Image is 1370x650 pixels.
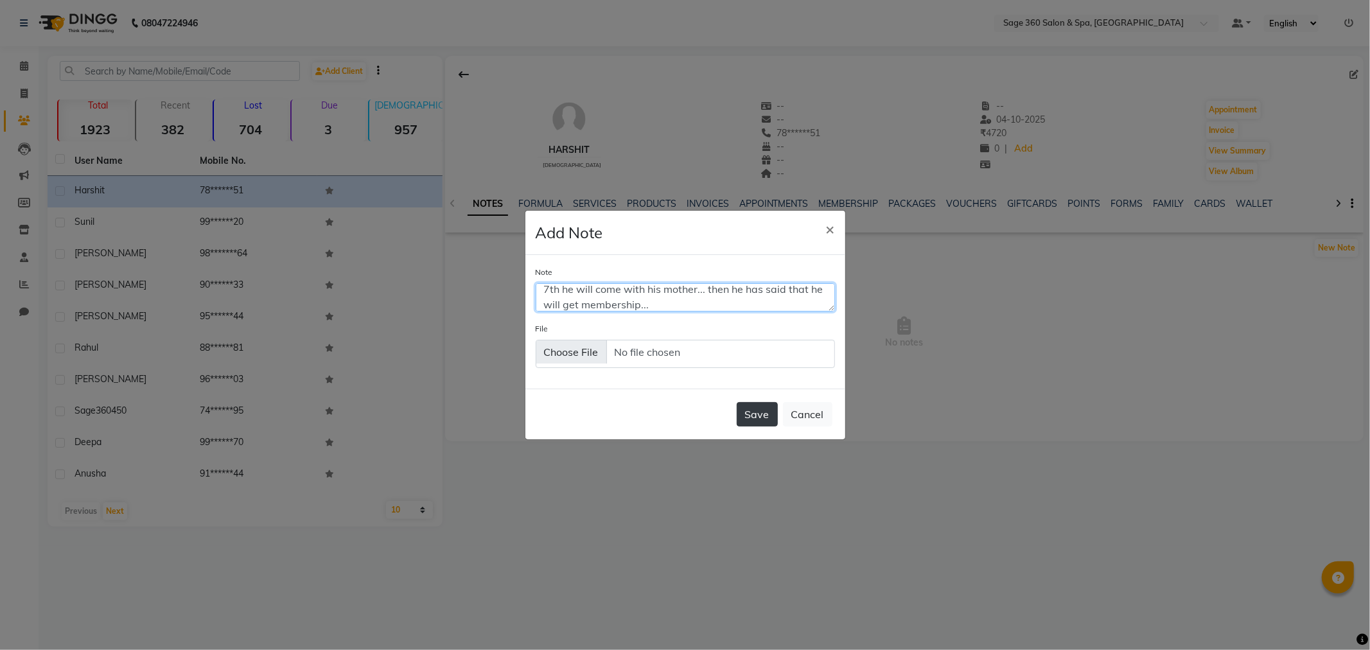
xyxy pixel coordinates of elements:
button: Cancel [783,402,832,426]
h4: Add Note [536,221,603,244]
label: File [536,323,549,335]
button: Save [737,402,778,426]
span: × [826,219,835,238]
button: Close [816,211,845,247]
label: Note [536,267,553,278]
